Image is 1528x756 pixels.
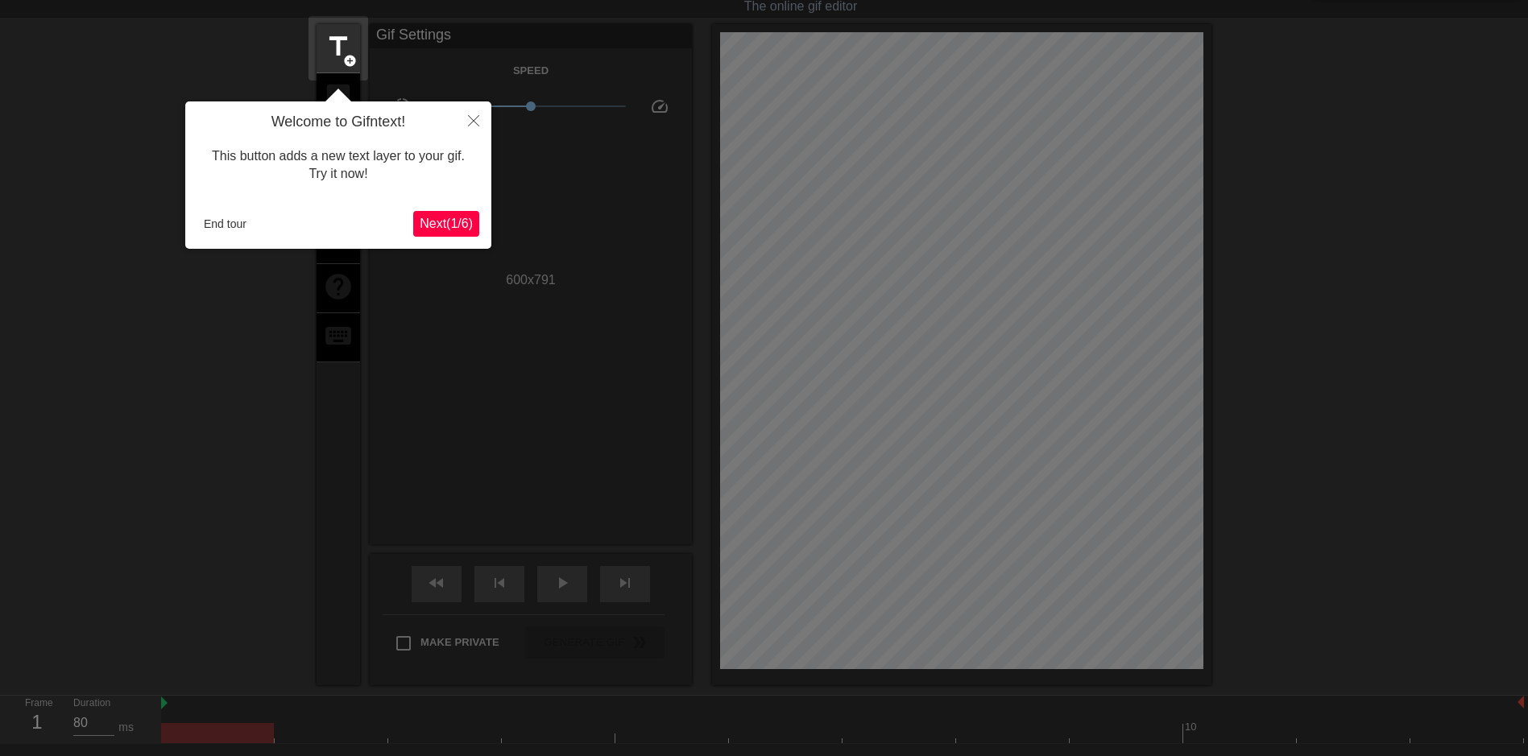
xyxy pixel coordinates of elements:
[197,114,479,131] h4: Welcome to Gifntext!
[413,211,479,237] button: Next
[420,217,473,230] span: Next ( 1 / 6 )
[197,212,253,236] button: End tour
[456,101,491,138] button: Close
[197,131,479,200] div: This button adds a new text layer to your gif. Try it now!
